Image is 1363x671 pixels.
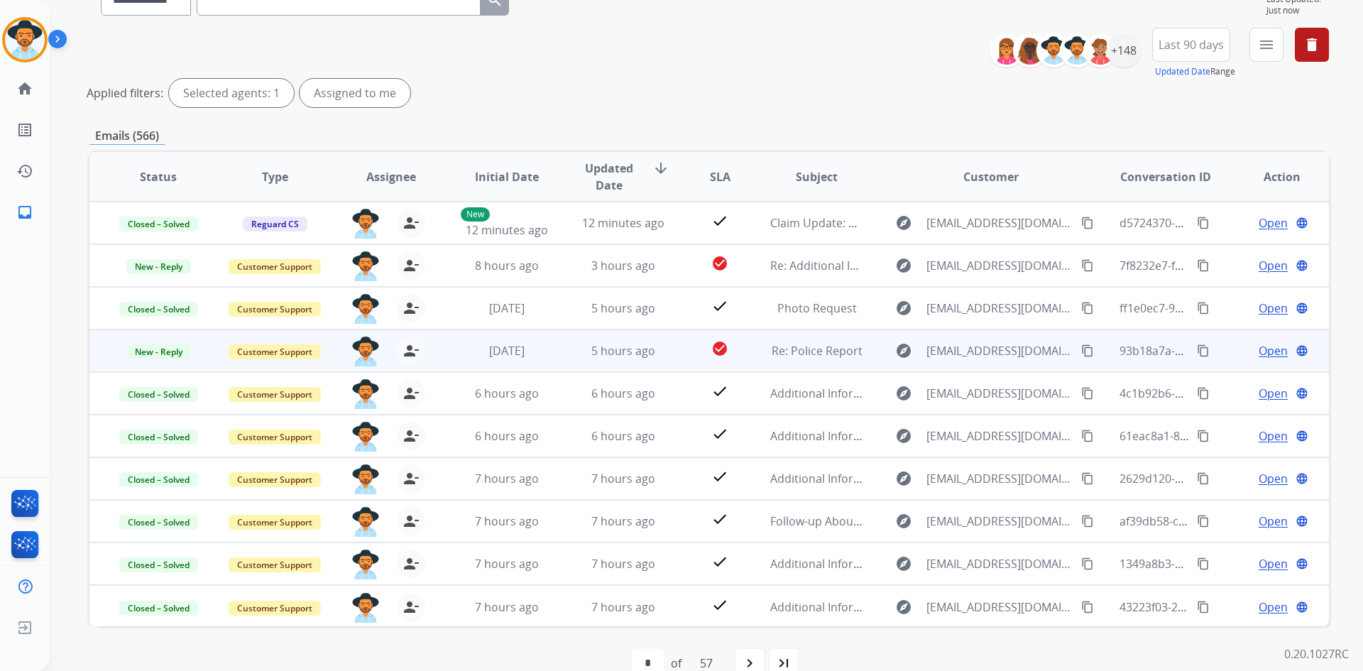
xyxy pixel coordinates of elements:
[403,470,420,487] mat-icon: person_remove
[403,300,420,317] mat-icon: person_remove
[351,379,380,409] img: agent-avatar
[1081,430,1094,442] mat-icon: content_copy
[1284,645,1349,662] p: 0.20.1027RC
[777,300,857,316] span: Photo Request
[1259,555,1288,572] span: Open
[895,427,912,444] mat-icon: explore
[591,513,655,529] span: 7 hours ago
[1081,302,1094,315] mat-icon: content_copy
[711,383,728,400] mat-icon: check
[926,513,1073,530] span: [EMAIL_ADDRESS][DOMAIN_NAME]
[1120,386,1333,401] span: 4c1b92b6-6368-4994-ba31-1f175ca01dcf
[1296,387,1308,400] mat-icon: language
[1120,513,1330,529] span: af39db58-c362-4fa9-ac0f-e1d6e2a14053
[1120,556,1336,572] span: 1349a8b3-a573-4efe-9d56-68408c3c203d
[229,344,321,359] span: Customer Support
[1120,215,1331,231] span: d5724370-ff9a-4dea-9458-0d6b08e72ff8
[770,258,1042,273] span: Re: Additional Information Required for Your Claim
[351,464,380,494] img: agent-avatar
[475,258,539,273] span: 8 hours ago
[89,127,165,145] p: Emails (566)
[652,160,669,177] mat-icon: arrow_downward
[403,513,420,530] mat-icon: person_remove
[475,471,539,486] span: 7 hours ago
[1296,344,1308,357] mat-icon: language
[591,300,655,316] span: 5 hours ago
[1197,430,1210,442] mat-icon: content_copy
[895,555,912,572] mat-icon: explore
[1197,259,1210,272] mat-icon: content_copy
[1081,344,1094,357] mat-icon: content_copy
[1197,601,1210,613] mat-icon: content_copy
[119,430,198,444] span: Closed – Solved
[1197,472,1210,485] mat-icon: content_copy
[1159,42,1224,48] span: Last 90 days
[770,471,1023,486] span: Additional Information Required for Your Claim
[351,593,380,623] img: agent-avatar
[403,555,420,572] mat-icon: person_remove
[119,217,198,231] span: Closed – Solved
[16,80,33,97] mat-icon: home
[1259,427,1288,444] span: Open
[1296,302,1308,315] mat-icon: language
[772,343,863,359] span: Re: Police Report
[351,550,380,579] img: agent-avatar
[591,343,655,359] span: 5 hours ago
[582,215,664,231] span: 12 minutes ago
[489,300,525,316] span: [DATE]
[1259,513,1288,530] span: Open
[711,340,728,357] mat-icon: check_circle
[895,300,912,317] mat-icon: explore
[1081,387,1094,400] mat-icon: content_copy
[711,298,728,315] mat-icon: check
[1296,515,1308,528] mat-icon: language
[591,386,655,401] span: 6 hours ago
[351,209,380,239] img: agent-avatar
[926,555,1073,572] span: [EMAIL_ADDRESS][DOMAIN_NAME]
[963,168,1019,185] span: Customer
[926,342,1073,359] span: [EMAIL_ADDRESS][DOMAIN_NAME]
[591,428,655,444] span: 6 hours ago
[577,160,642,194] span: Updated Date
[1213,152,1329,202] th: Action
[1120,428,1336,444] span: 61eac8a1-89e3-4047-8292-fddce1e7cd8d
[229,259,321,274] span: Customer Support
[1296,259,1308,272] mat-icon: language
[16,163,33,180] mat-icon: history
[895,214,912,231] mat-icon: explore
[489,343,525,359] span: [DATE]
[351,294,380,324] img: agent-avatar
[119,557,198,572] span: Closed – Solved
[229,601,321,616] span: Customer Support
[119,601,198,616] span: Closed – Solved
[926,427,1073,444] span: [EMAIL_ADDRESS][DOMAIN_NAME]
[895,599,912,616] mat-icon: explore
[591,258,655,273] span: 3 hours ago
[1120,599,1330,615] span: 43223f03-2e5f-481c-9df8-e79572e27477
[895,470,912,487] mat-icon: explore
[119,472,198,487] span: Closed – Solved
[770,599,1023,615] span: Additional Information Required for Your Claim
[475,513,539,529] span: 7 hours ago
[403,342,420,359] mat-icon: person_remove
[926,470,1073,487] span: [EMAIL_ADDRESS][DOMAIN_NAME]
[591,471,655,486] span: 7 hours ago
[1259,470,1288,487] span: Open
[229,472,321,487] span: Customer Support
[1197,557,1210,570] mat-icon: content_copy
[351,422,380,452] img: agent-avatar
[770,428,1023,444] span: Additional Information Required for Your Claim
[119,515,198,530] span: Closed – Solved
[1259,300,1288,317] span: Open
[591,556,655,572] span: 7 hours ago
[140,168,177,185] span: Status
[1155,66,1210,77] button: Updated Date
[126,344,191,359] span: New - Reply
[351,337,380,366] img: agent-avatar
[351,251,380,281] img: agent-avatar
[770,386,1023,401] span: Additional Information Required for Your Claim
[710,168,730,185] span: SLA
[1296,217,1308,229] mat-icon: language
[475,386,539,401] span: 6 hours ago
[1259,599,1288,616] span: Open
